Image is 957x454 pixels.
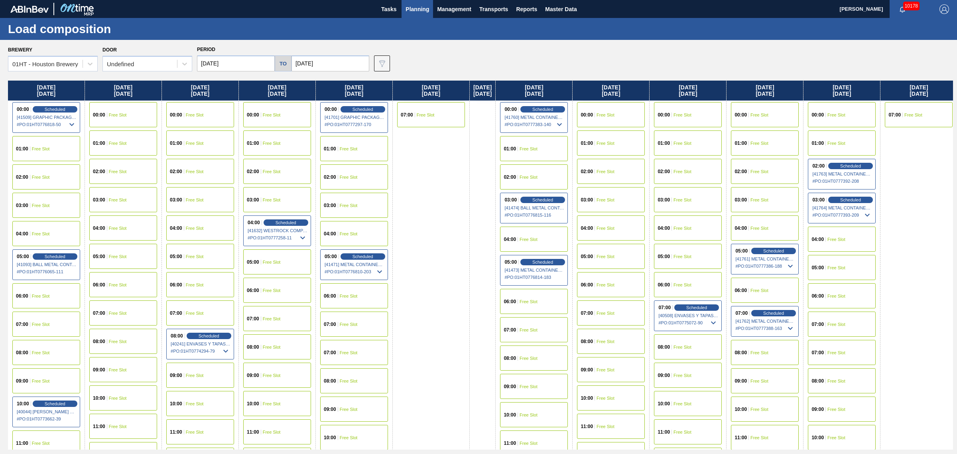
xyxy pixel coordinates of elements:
[673,345,691,349] span: Free Slot
[340,322,358,327] span: Free Slot
[597,254,614,259] span: Free Slot
[263,288,281,293] span: Free Slot
[380,4,398,14] span: Tasks
[340,231,358,236] span: Free Slot
[186,254,204,259] span: Free Slot
[673,169,691,174] span: Free Slot
[239,81,315,101] div: [DATE] [DATE]
[186,141,204,146] span: Free Slot
[340,294,358,298] span: Free Slot
[520,146,538,151] span: Free Slot
[93,169,105,174] span: 02:00
[170,282,182,287] span: 06:00
[324,350,336,355] span: 07:00
[581,141,593,146] span: 01:00
[479,4,508,14] span: Transports
[597,367,614,372] span: Free Slot
[32,379,50,383] span: Free Slot
[811,379,824,383] span: 08:00
[377,59,387,68] img: icon-filter-gray
[673,401,691,406] span: Free Slot
[16,322,28,327] span: 07:00
[263,430,281,434] span: Free Slot
[504,384,516,389] span: 09:00
[750,197,768,202] span: Free Slot
[811,237,824,242] span: 04:00
[17,120,77,129] span: # PO : 01HT0776818-50
[263,401,281,406] span: Free Slot
[904,113,922,117] span: Free Slot
[750,141,768,146] span: Free Slot
[504,328,516,332] span: 07:00
[247,288,259,293] span: 06:00
[673,141,691,146] span: Free Slot
[581,197,593,202] span: 03:00
[504,268,564,272] span: [41473] METAL CONTAINER CORPORATION - 0008219743
[827,113,845,117] span: Free Slot
[735,261,795,271] span: # PO : 01HT0777386-188
[93,141,105,146] span: 01:00
[470,81,495,101] div: [DATE] [DATE]
[93,311,105,316] span: 07:00
[658,254,670,259] span: 05:00
[8,47,32,53] label: Brewery
[186,226,204,231] span: Free Slot
[247,141,259,146] span: 01:00
[504,107,517,112] span: 00:00
[658,373,670,378] span: 09:00
[750,288,768,293] span: Free Slot
[437,4,471,14] span: Management
[750,226,768,231] span: Free Slot
[520,175,538,180] span: Free Slot
[352,107,373,112] span: Scheduled
[827,350,845,355] span: Free Slot
[734,141,747,146] span: 01:00
[109,141,127,146] span: Free Slot
[812,210,872,220] span: # PO : 01HT0777393-209
[597,197,614,202] span: Free Slot
[827,265,845,270] span: Free Slot
[750,350,768,355] span: Free Slot
[532,107,553,112] span: Scheduled
[247,373,259,378] span: 09:00
[734,407,747,412] span: 10:00
[170,311,182,316] span: 07:00
[8,81,85,101] div: [DATE] [DATE]
[170,197,182,202] span: 03:00
[496,81,572,101] div: [DATE] [DATE]
[109,367,127,372] span: Free Slot
[504,272,564,282] span: # PO : 01HT0776814-183
[186,373,204,378] span: Free Slot
[340,379,358,383] span: Free Slot
[16,294,28,298] span: 06:00
[520,237,538,242] span: Free Slot
[658,305,671,310] span: 07:00
[171,334,183,338] span: 08:00
[532,197,553,202] span: Scheduled
[520,413,538,417] span: Free Slot
[186,169,204,174] span: Free Slot
[324,146,336,151] span: 01:00
[811,322,824,327] span: 07:00
[109,424,127,429] span: Free Slot
[325,107,337,112] span: 00:00
[8,24,150,34] h1: Load composition
[340,146,358,151] span: Free Slot
[17,414,77,424] span: # PO : 01HT0773662-39
[93,339,105,344] span: 08:00
[263,345,281,349] span: Free Slot
[734,169,747,174] span: 02:00
[673,226,691,231] span: Free Slot
[734,350,747,355] span: 08:00
[324,294,336,298] span: 06:00
[827,294,845,298] span: Free Slot
[340,435,358,440] span: Free Slot
[650,81,726,101] div: [DATE] [DATE]
[247,169,259,174] span: 02:00
[199,334,219,338] span: Scheduled
[581,424,593,429] span: 11:00
[811,113,824,117] span: 00:00
[102,47,117,53] label: Door
[93,282,105,287] span: 06:00
[16,379,28,383] span: 09:00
